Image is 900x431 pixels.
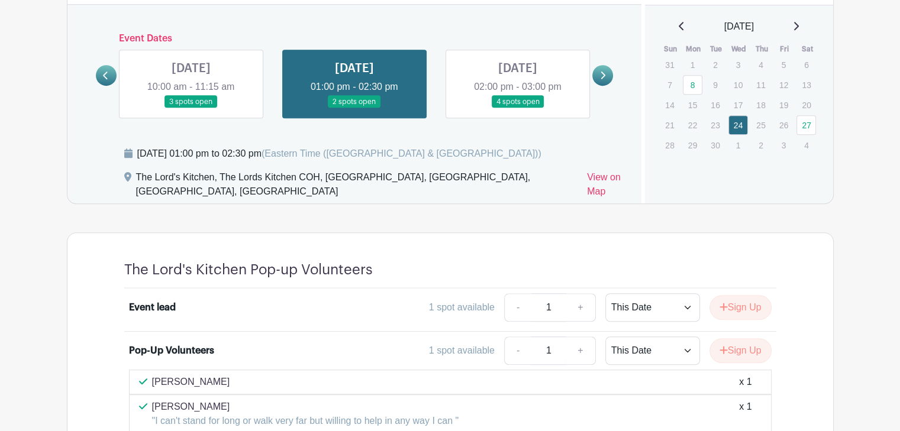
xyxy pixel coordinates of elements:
p: 13 [796,76,816,94]
span: (Eastern Time ([GEOGRAPHIC_DATA] & [GEOGRAPHIC_DATA])) [262,148,541,158]
p: 9 [705,76,725,94]
p: 4 [751,56,770,74]
div: 1 spot available [429,300,495,315]
th: Mon [682,43,705,55]
p: 16 [705,96,725,114]
p: 23 [705,116,725,134]
div: Event lead [129,300,176,315]
button: Sign Up [709,295,772,320]
th: Wed [728,43,751,55]
p: 2 [705,56,725,74]
h6: Event Dates [117,33,593,44]
p: 11 [751,76,770,94]
p: 15 [683,96,702,114]
h4: The Lord's Kitchen Pop-up Volunteers [124,261,373,278]
p: 5 [774,56,793,74]
p: 25 [751,116,770,134]
p: 12 [774,76,793,94]
p: 14 [660,96,679,114]
th: Sun [659,43,682,55]
p: 21 [660,116,679,134]
div: [DATE] 01:00 pm to 02:30 pm [137,147,541,161]
p: 1 [683,56,702,74]
p: 3 [774,136,793,154]
p: 28 [660,136,679,154]
a: + [566,293,595,322]
p: 26 [774,116,793,134]
span: [DATE] [724,20,754,34]
th: Tue [705,43,728,55]
div: x 1 [739,400,751,428]
p: 3 [728,56,748,74]
p: 6 [796,56,816,74]
th: Fri [773,43,796,55]
div: 1 spot available [429,343,495,358]
a: View on Map [587,170,627,203]
p: [PERSON_NAME] [152,400,459,414]
p: 18 [751,96,770,114]
p: 2 [751,136,770,154]
a: - [504,336,531,365]
p: 19 [774,96,793,114]
div: Pop-Up Volunteers [129,343,214,358]
p: 7 [660,76,679,94]
p: 20 [796,96,816,114]
p: 10 [728,76,748,94]
p: 31 [660,56,679,74]
p: 4 [796,136,816,154]
a: 8 [683,75,702,95]
th: Thu [750,43,773,55]
p: 29 [683,136,702,154]
p: "I can't stand for long or walk very far but willing to help in any way I can " [152,414,459,428]
p: [PERSON_NAME] [152,375,230,389]
a: - [504,293,531,322]
button: Sign Up [709,338,772,363]
p: 30 [705,136,725,154]
a: 27 [796,115,816,135]
a: 24 [728,115,748,135]
p: 17 [728,96,748,114]
th: Sat [796,43,819,55]
p: 1 [728,136,748,154]
a: + [566,336,595,365]
div: x 1 [739,375,751,389]
p: 22 [683,116,702,134]
div: The Lord's Kitchen, The Lords Kitchen COH, [GEOGRAPHIC_DATA], [GEOGRAPHIC_DATA], [GEOGRAPHIC_DATA... [136,170,578,203]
